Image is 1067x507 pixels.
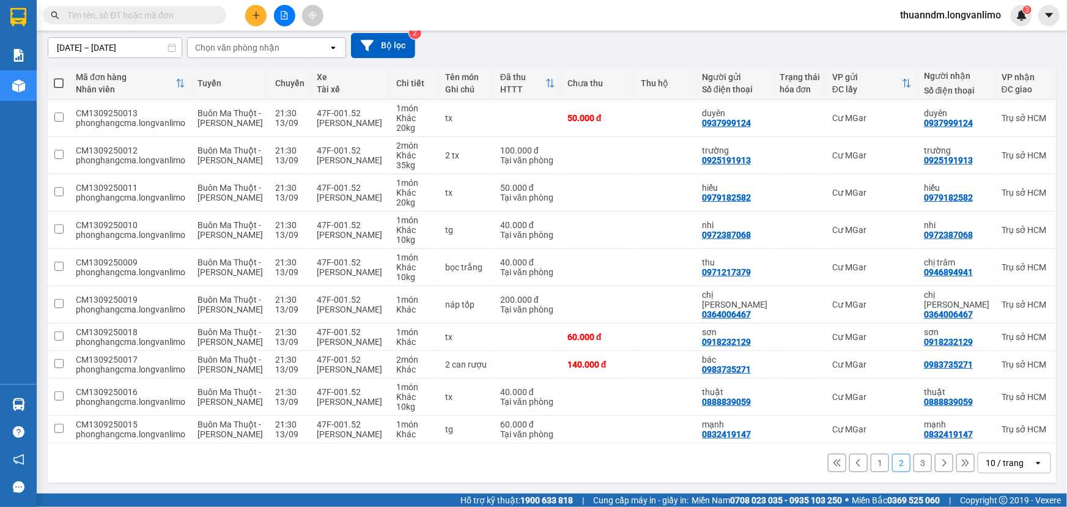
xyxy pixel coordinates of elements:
[924,230,973,240] div: 0972387068
[76,118,185,128] div: phonghangcma.longvanlimo
[924,71,989,81] div: Người nhận
[924,118,973,128] div: 0937999124
[500,193,555,202] div: Tại văn phòng
[890,7,1011,23] span: thuanndm.longvanlimo
[396,103,433,113] div: 1 món
[702,337,751,347] div: 0918232129
[702,429,751,439] div: 0832419147
[396,113,433,123] div: Khác
[76,355,185,365] div: CM1309250017
[871,454,889,472] button: 1
[445,392,488,402] div: tx
[396,123,433,133] div: 20 kg
[396,150,433,160] div: Khác
[198,78,263,88] div: Tuyến
[702,72,767,82] div: Người gửi
[198,220,263,240] span: Buôn Ma Thuột - [PERSON_NAME]
[76,230,185,240] div: phonghangcma.longvanlimo
[198,355,263,374] span: Buôn Ma Thuột - [PERSON_NAME]
[924,429,973,439] div: 0832419147
[198,108,263,128] span: Buôn Ma Thuột - [PERSON_NAME]
[494,67,561,100] th: Toggle SortBy
[317,355,384,365] div: 47F-001.52
[245,5,267,26] button: plus
[832,262,912,272] div: Cư MGar
[317,337,384,347] div: [PERSON_NAME]
[500,387,555,397] div: 40.000 đ
[702,183,767,193] div: hiếu
[302,5,323,26] button: aim
[702,257,767,267] div: thu
[445,360,488,369] div: 2 can rượu
[396,429,433,439] div: Khác
[275,267,305,277] div: 13/09
[317,387,384,397] div: 47F-001.52
[76,429,185,439] div: phonghangcma.longvanlimo
[702,230,751,240] div: 0972387068
[13,454,24,465] span: notification
[445,262,488,272] div: bọc trắng
[275,108,305,118] div: 21:30
[702,309,751,319] div: 0364006467
[275,230,305,240] div: 13/09
[76,420,185,429] div: CM1309250015
[275,327,305,337] div: 21:30
[702,155,751,165] div: 0925191913
[500,220,555,230] div: 40.000 đ
[924,397,973,407] div: 0888839059
[396,178,433,188] div: 1 món
[76,267,185,277] div: phonghangcma.longvanlimo
[641,78,690,88] div: Thu hộ
[887,495,940,505] strong: 0369 525 060
[317,108,384,118] div: 47F-001.52
[317,193,384,202] div: [PERSON_NAME]
[999,496,1008,505] span: copyright
[317,365,384,374] div: [PERSON_NAME]
[275,429,305,439] div: 13/09
[396,235,433,245] div: 10 kg
[396,305,433,314] div: Khác
[832,188,912,198] div: Cư MGar
[852,494,940,507] span: Miền Bắc
[924,86,989,95] div: Số điện thoại
[76,183,185,193] div: CM1309250011
[198,183,263,202] span: Buôn Ma Thuột - [PERSON_NAME]
[317,220,384,230] div: 47F-001.52
[76,387,185,397] div: CM1309250016
[924,420,989,429] div: mạnh
[275,295,305,305] div: 21:30
[198,257,263,277] span: Buôn Ma Thuột - [PERSON_NAME]
[460,494,573,507] span: Hỗ trợ kỹ thuật:
[832,72,902,82] div: VP gửi
[76,84,175,94] div: Nhân viên
[924,327,989,337] div: sơn
[198,295,263,314] span: Buôn Ma Thuột - [PERSON_NAME]
[924,220,989,230] div: nhi
[845,498,849,503] span: ⚪️
[76,257,185,267] div: CM1309250009
[702,108,767,118] div: duyên
[702,290,767,309] div: chị ly
[317,155,384,165] div: [PERSON_NAME]
[702,267,751,277] div: 0971217379
[275,365,305,374] div: 13/09
[195,42,279,54] div: Chọn văn phòng nhận
[12,49,25,62] img: solution-icon
[198,420,263,439] span: Buôn Ma Thuột - [PERSON_NAME]
[308,11,317,20] span: aim
[826,67,918,100] th: Toggle SortBy
[317,305,384,314] div: [PERSON_NAME]
[924,309,973,319] div: 0364006467
[317,429,384,439] div: [PERSON_NAME]
[317,420,384,429] div: 47F-001.52
[892,454,910,472] button: 2
[275,118,305,128] div: 13/09
[317,295,384,305] div: 47F-001.52
[500,155,555,165] div: Tại văn phòng
[500,397,555,407] div: Tại văn phòng
[12,398,25,411] img: warehouse-icon
[445,113,488,123] div: tx
[832,424,912,434] div: Cư MGar
[396,365,433,374] div: Khác
[76,397,185,407] div: phonghangcma.longvanlimo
